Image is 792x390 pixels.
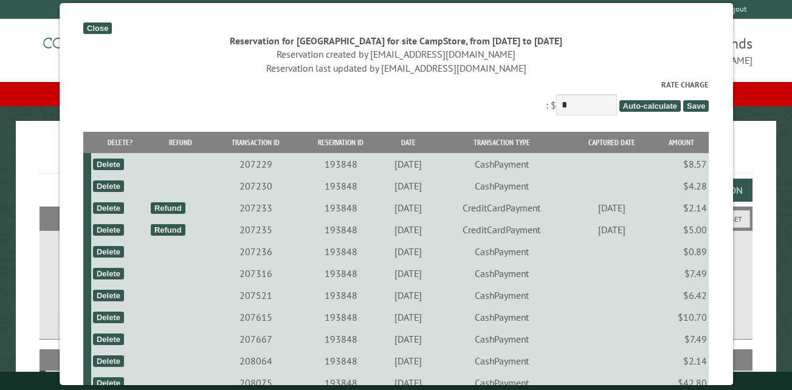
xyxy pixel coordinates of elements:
td: 193848 [299,350,382,372]
div: Refund [151,224,185,236]
h1: Reservations [40,140,752,174]
td: CashPayment [434,175,569,197]
td: CashPayment [434,328,569,350]
div: Delete [93,159,124,170]
td: 193848 [299,219,382,241]
td: $7.49 [654,262,709,284]
td: 193848 [299,262,382,284]
td: 208064 [212,350,299,372]
th: Date [382,132,434,153]
td: $0.89 [654,241,709,262]
td: [DATE] [382,328,434,350]
td: [DATE] [382,306,434,328]
div: : $ [83,79,709,118]
td: [DATE] [382,262,434,284]
div: Delete [93,290,124,301]
td: $2.14 [654,197,709,219]
td: [DATE] [382,241,434,262]
div: Delete [93,246,124,258]
div: Delete [93,224,124,236]
span: Save [683,100,709,112]
th: Transaction Type [434,132,569,153]
td: 207233 [212,197,299,219]
td: CashPayment [434,284,569,306]
td: CashPayment [434,350,569,372]
img: Campground Commander [40,24,191,71]
td: 207667 [212,328,299,350]
td: 193848 [299,328,382,350]
td: [DATE] [382,153,434,175]
td: CreditCardPayment [434,197,569,219]
td: $2.14 [654,350,709,372]
div: Close [83,22,112,34]
div: Delete [93,334,124,345]
td: 207230 [212,175,299,197]
td: [DATE] [382,219,434,241]
td: $5.00 [654,219,709,241]
td: [DATE] [382,175,434,197]
td: [DATE] [382,284,434,306]
td: [DATE] [382,350,434,372]
div: Delete [93,312,124,323]
td: $4.28 [654,175,709,197]
span: Auto-calculate [619,100,681,112]
td: 207316 [212,262,299,284]
td: CashPayment [434,262,569,284]
td: 207615 [212,306,299,328]
td: 193848 [299,284,382,306]
th: Captured Date [569,132,654,153]
td: CreditCardPayment [434,219,569,241]
div: Delete [93,377,124,389]
div: Reservation last updated by [EMAIL_ADDRESS][DOMAIN_NAME] [83,61,709,75]
td: CashPayment [434,153,569,175]
div: Delete [93,355,124,367]
td: $6.42 [654,284,709,306]
div: Reservation created by [EMAIL_ADDRESS][DOMAIN_NAME] [83,47,709,61]
td: 207521 [212,284,299,306]
td: [DATE] [569,219,654,241]
th: Site [46,349,152,371]
th: Reservation ID [299,132,382,153]
td: $7.49 [654,328,709,350]
td: CashPayment [434,241,569,262]
div: Refund [151,202,185,214]
td: 193848 [299,241,382,262]
td: $8.57 [654,153,709,175]
div: Delete [93,202,124,214]
div: Delete [93,180,124,192]
th: Delete? [91,132,148,153]
h2: Filters [40,207,752,230]
td: CashPayment [434,306,569,328]
label: Rate Charge [83,79,709,91]
td: 207236 [212,241,299,262]
td: 207235 [212,219,299,241]
th: Refund [148,132,212,153]
td: [DATE] [382,197,434,219]
td: 193848 [299,153,382,175]
td: $10.70 [654,306,709,328]
td: 207229 [212,153,299,175]
div: Delete [93,268,124,279]
td: 193848 [299,175,382,197]
td: [DATE] [569,197,654,219]
th: Transaction ID [212,132,299,153]
th: Amount [654,132,709,153]
td: 193848 [299,306,382,328]
div: Reservation for [GEOGRAPHIC_DATA] for site CampStore, from [DATE] to [DATE] [83,34,709,47]
td: 193848 [299,197,382,219]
